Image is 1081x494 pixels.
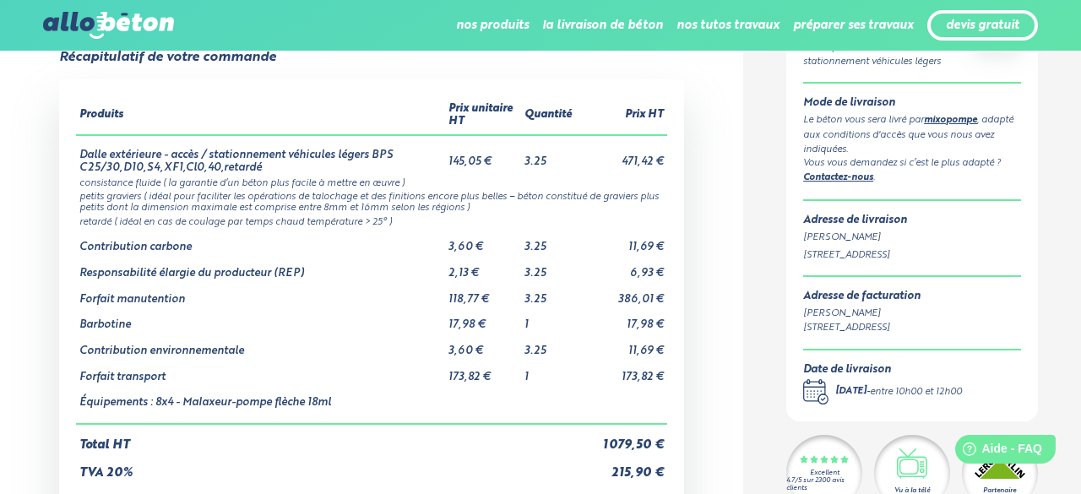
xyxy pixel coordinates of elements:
img: allobéton [43,12,173,39]
td: petits graviers ( idéal pour faciliter les opérations de talochage et des finitions encore plus b... [76,188,666,214]
td: Total HT [76,424,582,453]
td: Barbotine [76,306,445,332]
td: Dalle extérieure - accès / stationnement véhicules légers BPS C25/30,D10,S4,XF1,Cl0,40,retardé [76,135,445,174]
div: Le béton vous sera livré par , adapté aux conditions d'accès que vous nous avez indiquées. [803,113,1021,156]
td: 215,90 € [582,453,666,480]
a: Contactez-nous [803,173,873,182]
td: 11,69 € [582,228,666,254]
th: Produits [76,96,445,135]
td: 3.25 [521,332,582,358]
td: Contribution environnementale [76,332,445,358]
td: 173,82 € [582,358,666,384]
td: 145,05 € [445,135,521,174]
div: [STREET_ADDRESS] [803,248,1021,263]
td: 173,82 € [445,358,521,384]
td: 11,69 € [582,332,666,358]
th: Quantité [521,96,582,135]
div: [STREET_ADDRESS] [803,321,921,335]
div: Béton pour Dalle extérieure - accès / stationnement véhicules légers [803,41,972,69]
td: TVA 20% [76,453,582,480]
div: [PERSON_NAME] [803,231,1021,245]
div: Date de livraison [803,364,962,377]
td: 3,60 € [445,332,521,358]
td: 1 079,50 € [582,424,666,453]
td: 2,13 € [445,254,521,280]
td: Forfait transport [76,358,445,384]
td: 1 [521,358,582,384]
td: 17,98 € [582,306,666,332]
div: Mode de livraison [803,97,1021,110]
div: [DATE] [835,385,866,399]
td: 3.25 [521,254,582,280]
td: Forfait manutention [76,280,445,307]
td: 1 [521,306,582,332]
td: Équipements : 8x4 - Malaxeur-pompe flèche 18ml [76,383,445,424]
li: préparer ses travaux [793,5,914,46]
div: [PERSON_NAME] [803,307,921,321]
td: consistance fluide ( la garantie d’un béton plus facile à mettre en œuvre ) [76,175,666,189]
div: Adresse de facturation [803,290,921,303]
li: nos produits [456,5,529,46]
iframe: Help widget launcher [931,428,1062,475]
td: 386,01 € [582,280,666,307]
td: 3.25 [521,228,582,254]
th: Prix HT [582,96,666,135]
td: 3,60 € [445,228,521,254]
td: 3.25 [521,135,582,174]
td: retardé ( idéal en cas de coulage par temps chaud température > 25° ) [76,214,666,228]
li: la livraison de béton [542,5,663,46]
div: Récapitulatif de votre commande [59,50,276,65]
td: Contribution carbone [76,228,445,254]
li: nos tutos travaux [676,5,780,46]
div: - [835,385,962,399]
td: 17,98 € [445,306,521,332]
td: 3.25 [521,280,582,307]
td: Responsabilité élargie du producteur (REP) [76,254,445,280]
td: 6,93 € [582,254,666,280]
th: Prix unitaire HT [445,96,521,135]
div: 4.7/5 sur 2300 avis clients [786,477,862,492]
td: 471,42 € [582,135,666,174]
td: 118,77 € [445,280,521,307]
div: Adresse de livraison [803,214,1021,227]
div: Vous vous demandez si c’est le plus adapté ? . [803,156,1021,186]
div: entre 10h00 et 12h00 [870,385,962,399]
div: Excellent [810,470,839,477]
a: devis gratuit [946,19,1019,33]
a: mixopompe [924,116,977,125]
